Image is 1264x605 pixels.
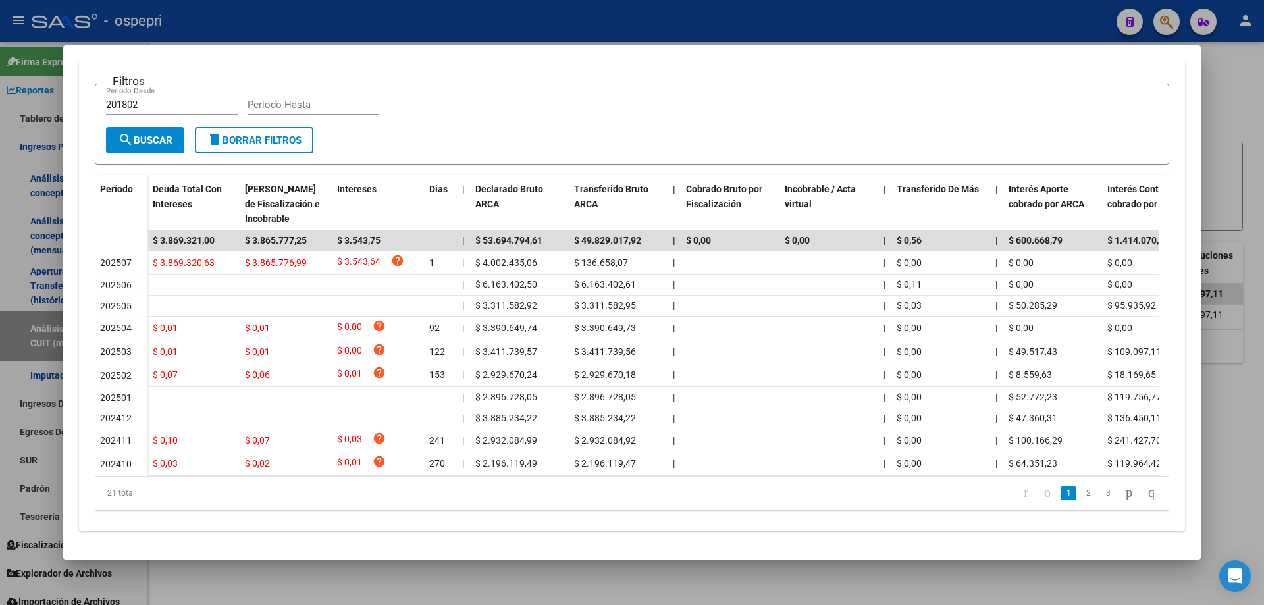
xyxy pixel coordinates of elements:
[429,458,445,469] span: 270
[1009,392,1057,402] span: $ 52.772,23
[462,184,465,194] span: |
[897,458,922,469] span: $ 0,00
[1009,279,1034,290] span: $ 0,00
[475,435,537,446] span: $ 2.932.084,99
[475,346,537,357] span: $ 3.411.739,57
[245,458,270,469] span: $ 0,02
[457,175,470,233] datatable-header-cell: |
[668,175,681,233] datatable-header-cell: |
[686,184,762,209] span: Cobrado Bruto por Fiscalización
[153,458,178,469] span: $ 0,03
[673,300,675,311] span: |
[475,323,537,333] span: $ 3.390.649,74
[686,235,711,246] span: $ 0,00
[574,392,636,402] span: $ 2.896.728,05
[574,235,641,246] span: $ 49.829.017,92
[475,257,537,268] span: $ 4.002.435,06
[100,459,132,469] span: 202410
[207,132,223,147] mat-icon: delete
[673,184,675,194] span: |
[100,413,132,423] span: 202412
[245,435,270,446] span: $ 0,07
[673,458,675,469] span: |
[475,392,537,402] span: $ 2.896.728,05
[337,455,362,473] span: $ 0,01
[1018,486,1034,500] a: go to first page
[153,323,178,333] span: $ 0,01
[1009,300,1057,311] span: $ 50.285,29
[1107,235,1169,246] span: $ 1.414.070,57
[785,235,810,246] span: $ 0,00
[1038,486,1057,500] a: go to previous page
[100,346,132,357] span: 202503
[897,257,922,268] span: $ 0,00
[429,184,448,194] span: Dias
[1107,369,1156,380] span: $ 18.169,65
[883,184,886,194] span: |
[1107,300,1156,311] span: $ 95.935,92
[337,235,381,246] span: $ 3.543,75
[462,235,465,246] span: |
[337,432,362,450] span: $ 0,03
[1102,175,1201,233] datatable-header-cell: Interés Contribución cobrado por ARCA
[1009,235,1063,246] span: $ 600.668,79
[897,435,922,446] span: $ 0,00
[1061,486,1076,500] a: 1
[475,369,537,380] span: $ 2.929.670,24
[245,257,307,268] span: $ 3.865.776,99
[1009,346,1057,357] span: $ 49.517,43
[332,175,424,233] datatable-header-cell: Intereses
[337,366,362,384] span: $ 0,01
[391,254,404,267] i: help
[100,392,132,403] span: 202501
[574,184,648,209] span: Transferido Bruto ARCA
[118,132,134,147] mat-icon: search
[337,319,362,337] span: $ 0,00
[100,435,132,446] span: 202411
[1059,482,1078,504] li: page 1
[153,257,215,268] span: $ 3.869.320,63
[995,257,997,268] span: |
[475,300,537,311] span: $ 3.311.582,92
[1107,346,1161,357] span: $ 109.097,11
[897,323,922,333] span: $ 0,00
[1078,482,1098,504] li: page 2
[475,184,543,209] span: Declarado Bruto ARCA
[1009,369,1052,380] span: $ 8.559,63
[1107,435,1161,446] span: $ 241.427,70
[878,175,891,233] datatable-header-cell: |
[95,477,307,510] div: 21 total
[462,435,464,446] span: |
[681,175,779,233] datatable-header-cell: Cobrado Bruto por Fiscalización
[1009,323,1034,333] span: $ 0,00
[195,127,313,153] button: Borrar Filtros
[990,175,1003,233] datatable-header-cell: |
[429,257,434,268] span: 1
[153,235,215,246] span: $ 3.869.321,00
[897,392,922,402] span: $ 0,00
[462,257,464,268] span: |
[883,413,885,423] span: |
[1009,257,1034,268] span: $ 0,00
[673,392,675,402] span: |
[153,369,178,380] span: $ 0,07
[153,184,222,209] span: Deuda Total Con Intereses
[673,346,675,357] span: |
[1120,486,1138,500] a: go to next page
[883,235,886,246] span: |
[1003,175,1102,233] datatable-header-cell: Interés Aporte cobrado por ARCA
[429,346,445,357] span: 122
[897,235,922,246] span: $ 0,56
[897,346,922,357] span: $ 0,00
[574,435,636,446] span: $ 2.932.084,92
[373,343,386,356] i: help
[785,184,856,209] span: Incobrable / Acta virtual
[883,323,885,333] span: |
[574,458,636,469] span: $ 2.196.119,47
[574,300,636,311] span: $ 3.311.582,95
[462,458,464,469] span: |
[475,458,537,469] span: $ 2.196.119,49
[574,257,628,268] span: $ 136.658,07
[100,184,133,194] span: Período
[106,127,184,153] button: Buscar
